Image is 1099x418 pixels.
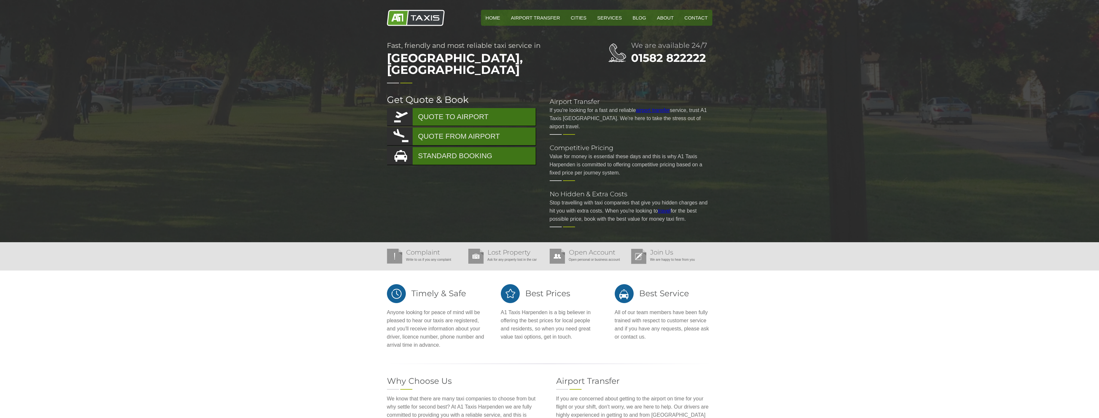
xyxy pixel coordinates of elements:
p: Stop travelling with taxi companies that give you hidden charges and hit you with extra costs. Wh... [550,199,712,223]
p: Anyone looking for peace of mind will be pleased to hear our taxis are registered, and you'll rec... [387,308,485,349]
img: Lost Property [468,249,484,264]
p: Value for money is essential these days and this is why A1 Taxis Harpenden is committed to offeri... [550,152,712,177]
img: Open Account [550,249,565,264]
h2: Airport Transfer [556,377,712,385]
a: QUOTE TO AIRPORT [387,108,536,126]
h2: No Hidden & Extra Costs [550,191,712,197]
a: Complaint [406,248,440,256]
h2: Competitive Pricing [550,145,712,151]
a: Blog [628,10,651,26]
p: We are happy to hear from you [631,256,709,264]
p: All of our team members have been fully trained with respect to customer service and if you have ... [615,308,712,341]
a: Contact [680,10,712,26]
img: A1 Taxis [387,10,445,26]
img: Complaint [387,249,402,264]
p: Write to us if you any complaint [387,256,465,264]
h2: Airport Transfer [550,98,712,105]
p: Ask for any property lost in the car [468,256,546,264]
a: Cities [566,10,591,26]
h2: Timely & Safe [387,284,485,303]
p: A1 Taxis Harpenden is a big believer in offering the best prices for local people and residents, ... [501,308,598,341]
span: [GEOGRAPHIC_DATA], [GEOGRAPHIC_DATA] [387,49,582,79]
a: airport transfer [636,107,670,113]
a: Services [593,10,626,26]
a: Open Account [569,248,615,256]
a: QUOTE FROM AIRPORT [387,128,536,145]
h2: Best Prices [501,284,598,303]
a: STANDARD BOOKING [387,147,536,165]
a: Airport Transfer [506,10,565,26]
p: Open personal or business account [550,256,628,264]
h2: Why Choose Us [387,377,543,385]
a: 01582 822222 [631,51,706,65]
h2: Best Service [615,284,712,303]
h1: Fast, friendly and most reliable taxi service in [387,42,582,79]
a: About [652,10,678,26]
a: Join Us [650,248,673,256]
h2: We are available 24/7 [631,42,712,49]
a: travel [658,208,671,214]
h2: Get Quote & Book [387,95,537,104]
img: Join Us [631,249,646,264]
a: Lost Property [488,248,530,256]
a: HOME [481,10,505,26]
p: If you're looking for a fast and reliable service, trust A1 Taxis [GEOGRAPHIC_DATA]. We're here t... [550,106,712,131]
